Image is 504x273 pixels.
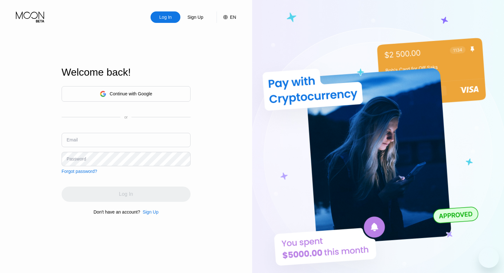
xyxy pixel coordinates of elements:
[159,14,172,20] div: Log In
[180,11,210,23] div: Sign Up
[67,156,86,161] div: Password
[62,169,97,174] div: Forgot password?
[110,91,152,96] div: Continue with Google
[62,86,191,102] div: Continue with Google
[140,209,158,215] div: Sign Up
[217,11,236,23] div: EN
[187,14,204,20] div: Sign Up
[94,209,140,215] div: Don't have an account?
[230,15,236,20] div: EN
[124,115,128,119] div: or
[479,248,499,268] iframe: Button to launch messaging window
[143,209,158,215] div: Sign Up
[67,137,78,142] div: Email
[62,66,191,78] div: Welcome back!
[151,11,180,23] div: Log In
